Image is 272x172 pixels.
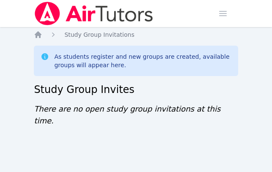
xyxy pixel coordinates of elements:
[34,104,220,125] span: There are no open study group invitations at this time.
[64,31,134,38] span: Study Group Invitations
[64,30,134,39] a: Study Group Invitations
[34,2,154,25] img: Air Tutors
[34,30,238,39] nav: Breadcrumb
[34,83,238,96] h2: Study Group Invites
[54,52,231,69] div: As students register and new groups are created, available groups will appear here.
